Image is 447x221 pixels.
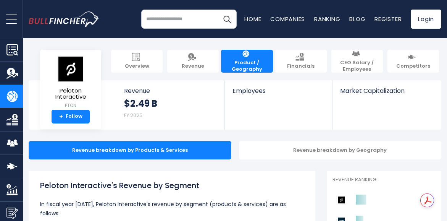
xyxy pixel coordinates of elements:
[124,112,142,119] small: FY 2025
[125,63,149,70] span: Overview
[40,180,304,191] h1: Peloton Interactive's Revenue by Segment
[29,141,231,159] div: Revenue breakdown by Products & Services
[287,63,315,70] span: Financials
[239,141,442,159] div: Revenue breakdown by Geography
[349,15,365,23] a: Blog
[46,88,95,100] span: Peloton Interactive
[275,50,327,73] a: Financials
[411,10,441,29] a: Login
[46,102,95,109] small: PTON
[332,80,441,107] a: Market Capitalization
[387,50,439,73] a: Competitors
[225,60,269,73] span: Product / Geography
[116,80,225,130] a: Revenue $2.49 B FY 2025
[111,50,163,73] a: Overview
[335,60,379,73] span: CEO Salary / Employees
[59,113,63,120] strong: +
[52,110,90,123] a: +Follow
[232,87,325,94] span: Employees
[218,10,237,29] button: Search
[244,15,261,23] a: Home
[340,87,433,94] span: Market Capitalization
[331,50,383,73] a: CEO Salary / Employees
[314,15,340,23] a: Ranking
[124,87,217,94] span: Revenue
[46,56,95,110] a: Peloton Interactive PTON
[332,177,436,183] p: Revenue Ranking
[225,80,332,107] a: Employees
[29,11,99,26] img: bullfincher logo
[29,11,99,26] a: Go to homepage
[374,15,402,23] a: Register
[221,50,273,73] a: Product / Geography
[182,63,204,70] span: Revenue
[40,200,304,218] p: In fiscal year [DATE], Peloton Interactive's revenue by segment (products & services) are as foll...
[336,195,346,205] img: Peloton Interactive competitors logo
[396,63,430,70] span: Competitors
[270,15,305,23] a: Companies
[124,97,157,109] strong: $2.49 B
[167,50,219,73] a: Revenue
